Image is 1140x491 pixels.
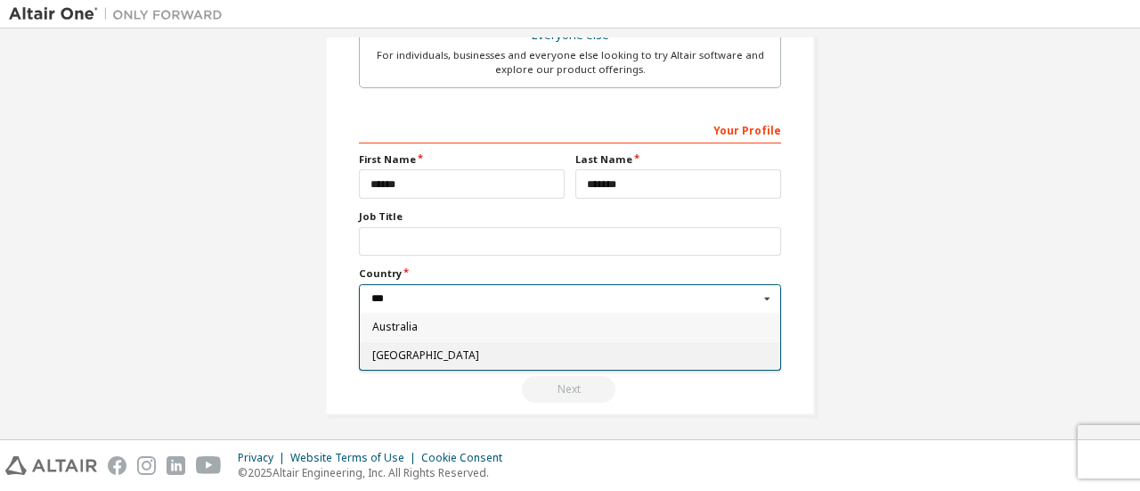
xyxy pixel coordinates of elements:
div: Cookie Consent [421,451,513,465]
span: [GEOGRAPHIC_DATA] [372,350,769,361]
div: Privacy [238,451,290,465]
div: Website Terms of Use [290,451,421,465]
img: instagram.svg [137,456,156,475]
img: altair_logo.svg [5,456,97,475]
label: Country [359,266,781,281]
div: For individuals, businesses and everyone else looking to try Altair software and explore our prod... [370,48,769,77]
div: Your Profile [359,115,781,143]
img: Altair One [9,5,232,23]
span: Australia [372,322,769,332]
label: Last Name [575,152,781,167]
img: linkedin.svg [167,456,185,475]
label: First Name [359,152,565,167]
label: Job Title [359,209,781,224]
img: facebook.svg [108,456,126,475]
div: Read and acccept EULA to continue [359,376,781,403]
img: youtube.svg [196,456,222,475]
p: © 2025 Altair Engineering, Inc. All Rights Reserved. [238,465,513,480]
